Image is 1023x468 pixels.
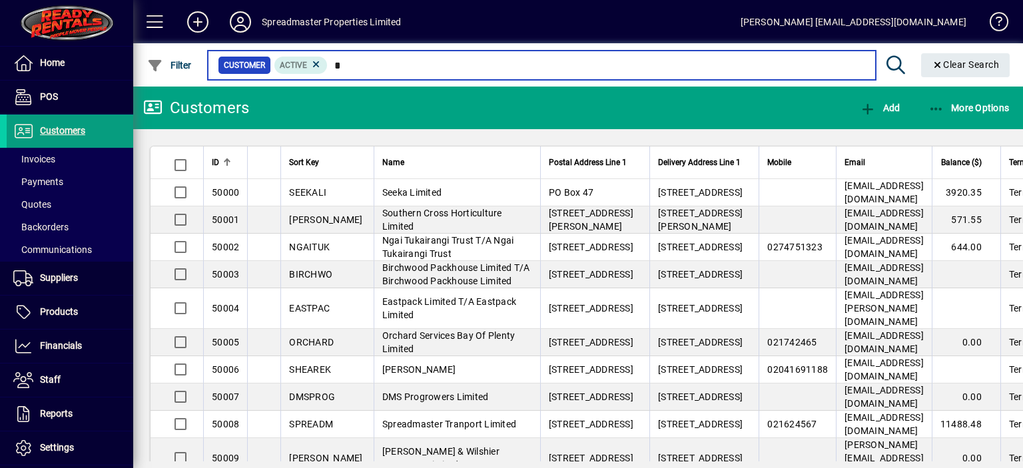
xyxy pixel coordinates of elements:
[845,330,924,354] span: [EMAIL_ADDRESS][DOMAIN_NAME]
[147,60,192,71] span: Filter
[658,269,743,280] span: [STREET_ADDRESS]
[549,391,633,402] span: [STREET_ADDRESS]
[40,306,78,317] span: Products
[549,453,633,463] span: [STREET_ADDRESS]
[658,391,743,402] span: [STREET_ADDRESS]
[143,97,249,118] div: Customers
[856,96,903,120] button: Add
[224,59,265,72] span: Customer
[767,419,817,429] span: 021624567
[40,91,58,102] span: POS
[845,155,924,170] div: Email
[549,269,633,280] span: [STREET_ADDRESS]
[289,453,362,463] span: [PERSON_NAME]
[212,214,239,225] span: 50001
[212,391,239,402] span: 50007
[289,269,332,280] span: BIRCHWO
[932,411,1000,438] td: 11488.48
[40,125,85,136] span: Customers
[13,244,92,255] span: Communications
[7,193,133,216] a: Quotes
[658,208,743,232] span: [STREET_ADDRESS][PERSON_NAME]
[658,303,743,314] span: [STREET_ADDRESS]
[212,155,239,170] div: ID
[932,59,1000,70] span: Clear Search
[382,187,442,198] span: Seeka Limited
[549,303,633,314] span: [STREET_ADDRESS]
[845,235,924,259] span: [EMAIL_ADDRESS][DOMAIN_NAME]
[845,155,865,170] span: Email
[549,242,633,252] span: [STREET_ADDRESS]
[7,148,133,170] a: Invoices
[845,385,924,409] span: [EMAIL_ADDRESS][DOMAIN_NAME]
[289,391,335,402] span: DMSPROG
[658,364,743,375] span: [STREET_ADDRESS]
[940,155,994,170] div: Balance ($)
[382,296,516,320] span: Eastpack Limited T/A Eastpack Limited
[549,419,633,429] span: [STREET_ADDRESS]
[40,272,78,283] span: Suppliers
[7,296,133,329] a: Products
[932,234,1000,261] td: 644.00
[549,364,633,375] span: [STREET_ADDRESS]
[176,10,219,34] button: Add
[7,397,133,431] a: Reports
[262,11,401,33] div: Spreadmaster Properties Limited
[845,208,924,232] span: [EMAIL_ADDRESS][DOMAIN_NAME]
[7,330,133,363] a: Financials
[932,329,1000,356] td: 0.00
[212,187,239,198] span: 50000
[382,155,404,170] span: Name
[932,179,1000,206] td: 3920.35
[219,10,262,34] button: Profile
[7,363,133,397] a: Staff
[860,103,900,113] span: Add
[212,364,239,375] span: 50006
[549,155,627,170] span: Postal Address Line 1
[7,216,133,238] a: Backorders
[767,155,791,170] span: Mobile
[980,3,1006,46] a: Knowledge Base
[13,222,69,232] span: Backorders
[382,235,514,259] span: Ngai Tukairangi Trust T/A Ngai Tukairangi Trust
[382,262,530,286] span: Birchwood Packhouse Limited T/A Birchwood Packhouse Limited
[928,103,1010,113] span: More Options
[658,155,741,170] span: Delivery Address Line 1
[921,53,1010,77] button: Clear
[212,337,239,348] span: 50005
[382,364,456,375] span: [PERSON_NAME]
[767,242,823,252] span: 0274751323
[845,180,924,204] span: [EMAIL_ADDRESS][DOMAIN_NAME]
[925,96,1013,120] button: More Options
[13,176,63,187] span: Payments
[741,11,966,33] div: [PERSON_NAME] [EMAIL_ADDRESS][DOMAIN_NAME]
[274,57,328,74] mat-chip: Activation Status: Active
[289,155,319,170] span: Sort Key
[289,419,333,429] span: SPREADM
[289,337,334,348] span: ORCHARD
[289,303,330,314] span: EASTPAC
[382,391,489,402] span: DMS Progrowers Limited
[549,337,633,348] span: [STREET_ADDRESS]
[212,242,239,252] span: 50002
[40,442,74,453] span: Settings
[40,408,73,419] span: Reports
[767,364,828,375] span: 02041691188
[212,303,239,314] span: 50004
[845,412,924,436] span: [EMAIL_ADDRESS][DOMAIN_NAME]
[941,155,982,170] span: Balance ($)
[658,337,743,348] span: [STREET_ADDRESS]
[289,214,362,225] span: [PERSON_NAME]
[13,154,55,164] span: Invoices
[40,374,61,385] span: Staff
[382,208,502,232] span: Southern Cross Horticulture Limited
[767,337,817,348] span: 021742465
[382,330,515,354] span: Orchard Services Bay Of Plenty Limited
[549,187,593,198] span: PO Box 47
[7,170,133,193] a: Payments
[845,262,924,286] span: [EMAIL_ADDRESS][DOMAIN_NAME]
[289,242,330,252] span: NGAITUK
[212,155,219,170] span: ID
[549,208,633,232] span: [STREET_ADDRESS][PERSON_NAME]
[932,383,1000,411] td: 0.00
